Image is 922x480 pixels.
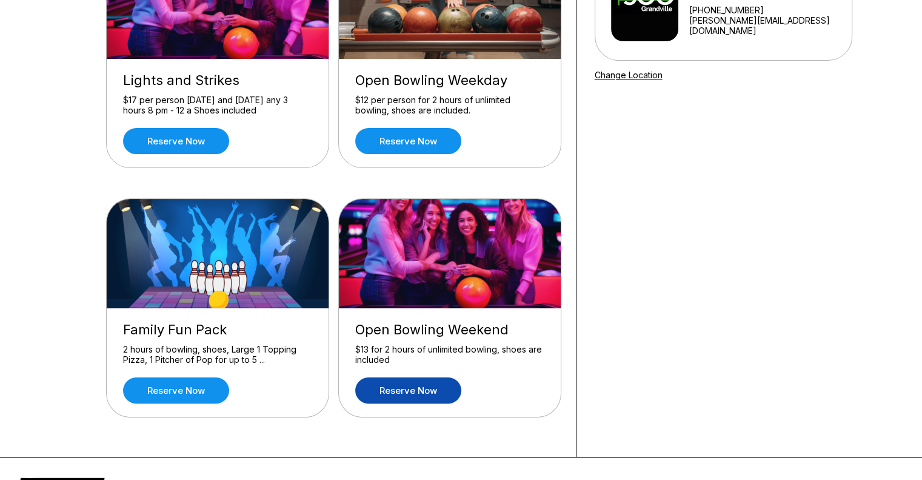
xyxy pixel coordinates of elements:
[595,70,663,80] a: Change Location
[107,199,330,308] img: Family Fun Pack
[355,95,544,116] div: $12 per person for 2 hours of unlimited bowling, shoes are included.
[123,322,312,338] div: Family Fun Pack
[355,377,461,404] a: Reserve now
[123,72,312,89] div: Lights and Strikes
[123,95,312,116] div: $17 per person [DATE] and [DATE] any 3 hours 8 pm - 12 a Shoes included
[123,344,312,365] div: 2 hours of bowling, shoes, Large 1 Topping Pizza, 1 Pitcher of Pop for up to 5 ...
[123,377,229,404] a: Reserve now
[355,344,544,365] div: $13 for 2 hours of unlimited bowling, shoes are included
[355,322,544,338] div: Open Bowling Weekend
[123,128,229,154] a: Reserve now
[355,72,544,89] div: Open Bowling Weekday
[339,199,562,308] img: Open Bowling Weekend
[689,5,846,15] div: [PHONE_NUMBER]
[355,128,461,154] a: Reserve now
[689,15,846,36] a: [PERSON_NAME][EMAIL_ADDRESS][DOMAIN_NAME]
